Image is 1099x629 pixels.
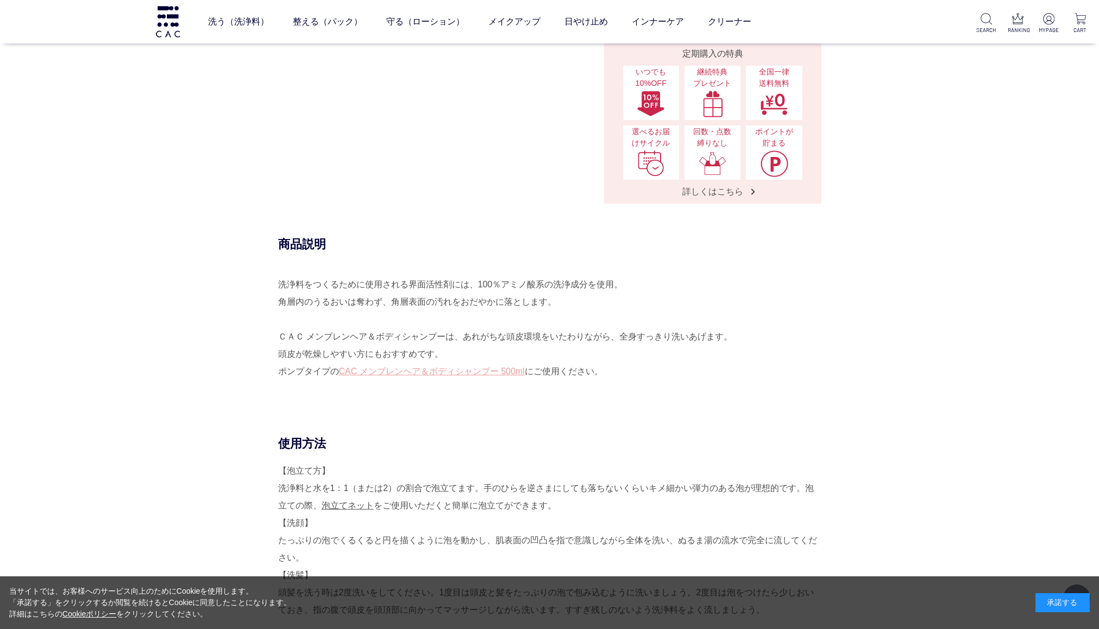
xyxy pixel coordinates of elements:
a: CART [1070,13,1090,34]
span: 詳しくはこちら [671,186,754,197]
a: 守る（ローション） [386,7,464,37]
div: 使用方法 [278,436,821,451]
a: インナーケア [632,7,684,37]
p: SEARCH [976,26,996,34]
a: 泡立てネット [322,501,374,510]
span: 継続特典 プレゼント [690,66,735,90]
div: 当サイトでは、お客様へのサービス向上のためにCookieを使用します。 「承諾する」をクリックするか閲覧を続けるとCookieに同意したことになります。 詳細はこちらの をクリックしてください。 [9,586,292,620]
a: 整える（パック） [293,7,362,37]
span: ポイントが貯まる [751,126,796,149]
span: いつでも10%OFF [629,66,674,90]
a: CAC メンブレンヘア＆ボディシャンプー 500ml [339,367,525,376]
a: MYPAGE [1039,13,1059,34]
a: 洗う（洗浄料） [208,7,269,37]
span: 選べるお届けサイクル [629,126,674,149]
span: 全国一律 送料無料 [751,66,796,90]
img: ポイントが貯まる [760,150,788,177]
p: CART [1070,26,1090,34]
img: 全国一律送料無料 [760,90,788,117]
div: 商品説明 [278,236,821,252]
img: 継続特典プレゼント [699,90,727,117]
img: いつでも10%OFF [637,90,665,117]
a: RANKING [1008,13,1028,34]
a: メイクアップ [488,7,541,37]
a: Cookieポリシー [62,609,117,618]
div: 洗浄料をつくるために使用される界面活性剤には、100％アミノ酸系の洗浄成分を使用。 角層内のうるおいは奪わず、角層表面の汚れをおだやかに落とします。 ＣＡＣ メンブレンヘア＆ボディシャンプーは、... [278,276,821,398]
p: RANKING [1008,26,1028,34]
div: 【泡立て方】 洗浄料と水を1：1（または2）の割合で泡立てます。手のひらを逆さまにしても落ちないくらいキメ細かい弾力のある泡が理想的です。泡立ての際、 をご使用いただくと簡単に泡立てができます。... [278,462,821,619]
a: クリーナー [708,7,751,37]
img: logo [154,6,181,37]
div: 承諾する [1035,593,1090,612]
a: SEARCH [976,13,996,34]
img: 回数・点数縛りなし [699,150,727,177]
p: MYPAGE [1039,26,1059,34]
img: 選べるお届けサイクル [637,150,665,177]
span: 回数・点数縛りなし [690,126,735,149]
a: 定期購入の特典 いつでも10%OFFいつでも10%OFF 継続特典プレゼント継続特典プレゼント 全国一律送料無料全国一律送料無料 選べるお届けサイクル選べるお届けサイクル 回数・点数縛りなし回数... [604,42,821,204]
a: 日やけ止め [564,7,608,37]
